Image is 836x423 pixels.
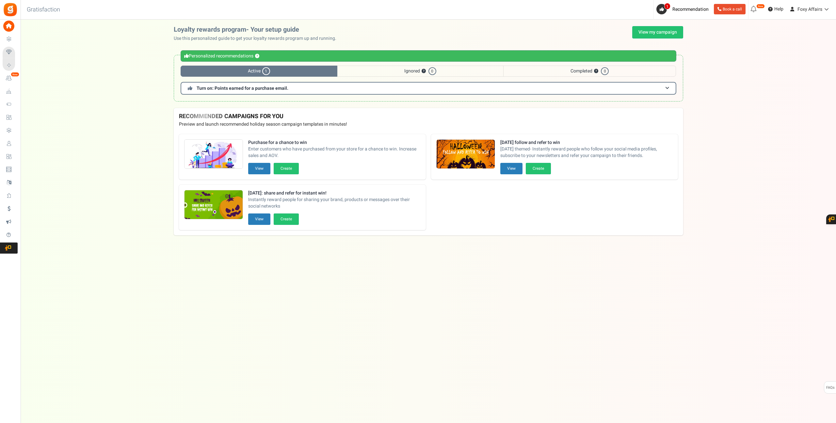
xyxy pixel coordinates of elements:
[248,139,421,146] strong: Purchase for a chance to win
[248,196,421,210] span: Instantly reward people for sharing your brand, products or messages over their social networks
[20,3,67,16] h3: Gratisfaction
[3,73,18,84] a: New
[672,6,709,13] span: Recommendation
[714,4,746,14] a: Book a call
[174,26,342,33] h2: Loyalty rewards program- Your setup guide
[274,163,299,174] button: Create
[3,2,18,17] img: Gratisfaction
[274,213,299,225] button: Create
[248,213,270,225] button: View
[181,66,337,77] span: Active
[500,146,673,159] span: [DATE] themed- Instantly reward people who follow your social media profiles, subscribe to your n...
[503,66,676,77] span: Completed
[765,4,786,14] a: Help
[248,146,421,159] span: Enter customers who have purchased from your store for a chance to win. Increase sales and AOV.
[422,69,426,73] button: ?
[179,121,678,128] p: Preview and launch recommended holiday season campaign templates in minutes!
[255,54,259,58] button: ?
[664,3,670,9] span: 1
[428,67,436,75] span: 0
[773,6,783,12] span: Help
[500,139,673,146] strong: [DATE] follow and refer to win
[185,190,243,220] img: Recommended Campaigns
[185,140,243,169] img: Recommended Campaigns
[756,4,765,8] em: New
[437,140,495,169] img: Recommended Campaigns
[594,69,598,73] button: ?
[181,50,676,62] div: Personalized recommendations
[174,35,342,42] p: Use this personalized guide to get your loyalty rewards program up and running.
[197,85,288,92] span: Turn on: Points earned for a purchase email.
[248,163,270,174] button: View
[797,6,822,13] span: Foxy Affairs
[11,72,19,77] em: New
[262,67,270,75] span: 1
[632,26,683,39] a: View my campaign
[500,163,522,174] button: View
[337,66,503,77] span: Ignored
[656,4,711,14] a: 1 Recommendation
[826,382,835,394] span: FAQs
[601,67,609,75] span: 0
[179,113,678,120] h4: RECOMMENDED CAMPAIGNS FOR YOU
[526,163,551,174] button: Create
[248,190,421,196] strong: [DATE]: share and refer for instant win!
